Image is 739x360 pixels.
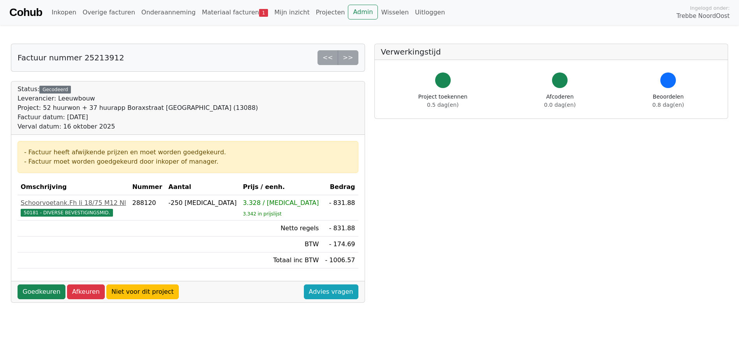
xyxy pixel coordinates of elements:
[18,179,129,195] th: Omschrijving
[412,5,448,20] a: Uitloggen
[304,284,358,299] a: Advies vragen
[168,198,236,208] div: -250 [MEDICAL_DATA]
[240,221,322,236] td: Netto regels
[18,113,258,122] div: Factuur datum: [DATE]
[378,5,412,20] a: Wisselen
[18,284,65,299] a: Goedkeuren
[690,4,730,12] span: Ingelogd onder:
[21,198,126,217] a: Schoorvoetank.Fh Ii 18/75 M12 Nl50181 - DIVERSE BEVESTIGINGSMID.
[381,47,722,56] h5: Verwerkingstijd
[313,5,348,20] a: Projecten
[653,102,684,108] span: 0.8 dag(en)
[106,284,179,299] a: Niet voor dit project
[24,157,352,166] div: - Factuur moet worden goedgekeurd door inkoper of manager.
[18,122,258,131] div: Verval datum: 16 oktober 2025
[129,179,165,195] th: Nummer
[240,252,322,268] td: Totaal inc BTW
[67,284,105,299] a: Afkeuren
[322,236,358,252] td: - 174.69
[322,252,358,268] td: - 1006.57
[240,236,322,252] td: BTW
[243,211,281,217] sub: 3.342 in prijslijst
[79,5,138,20] a: Overige facturen
[21,198,126,208] div: Schoorvoetank.Fh Ii 18/75 M12 Nl
[544,93,576,109] div: Afcoderen
[18,53,124,62] h5: Factuur nummer 25213912
[677,12,730,21] span: Trebbe NoordOost
[129,195,165,221] td: 288120
[18,85,258,131] div: Status:
[24,148,352,157] div: - Factuur heeft afwijkende prijzen en moet worden goedgekeurd.
[427,102,459,108] span: 0.5 dag(en)
[21,209,113,217] span: 50181 - DIVERSE BEVESTIGINGSMID.
[165,179,240,195] th: Aantal
[48,5,79,20] a: Inkopen
[322,179,358,195] th: Bedrag
[348,5,378,19] a: Admin
[243,198,319,208] div: 3.328 / [MEDICAL_DATA]
[18,94,258,103] div: Leverancier: Leeuwbouw
[259,9,268,17] span: 1
[9,3,42,22] a: Cohub
[18,103,258,113] div: Project: 52 huurwon + 37 huurapp Boraxstraat [GEOGRAPHIC_DATA] (13088)
[138,5,199,20] a: Onderaanneming
[418,93,467,109] div: Project toekennen
[39,86,71,94] div: Gecodeerd
[653,93,684,109] div: Beoordelen
[199,5,271,20] a: Materiaal facturen1
[544,102,576,108] span: 0.0 dag(en)
[240,179,322,195] th: Prijs / eenh.
[322,195,358,221] td: - 831.88
[322,221,358,236] td: - 831.88
[271,5,313,20] a: Mijn inzicht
